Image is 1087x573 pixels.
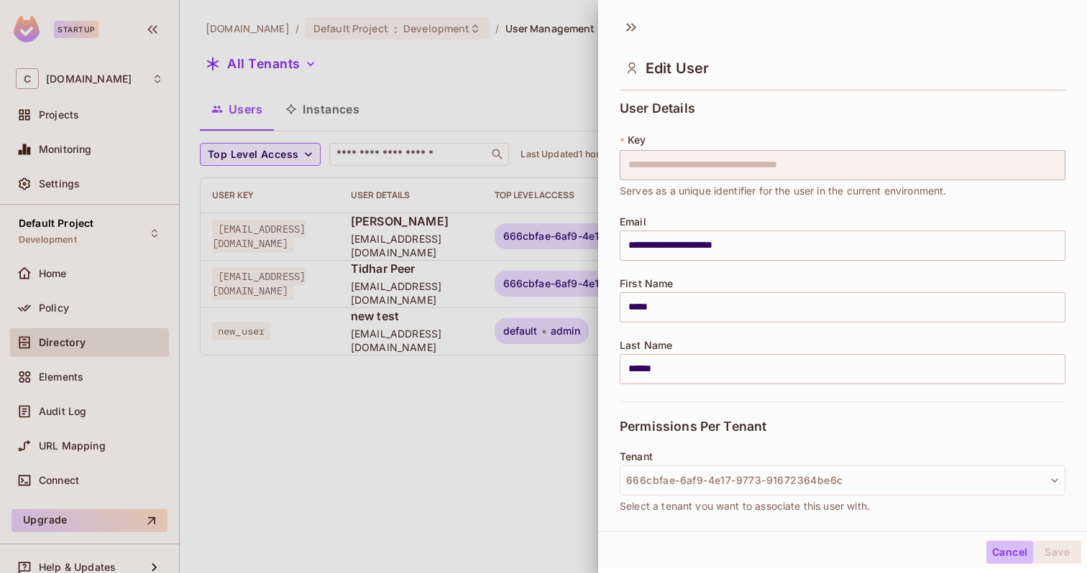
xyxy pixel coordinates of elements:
[620,278,674,289] span: First Name
[628,134,646,146] span: Key
[986,541,1033,564] button: Cancel
[620,498,870,514] span: Select a tenant you want to associate this user with.
[1033,541,1081,564] button: Save
[620,101,695,116] span: User Details
[620,419,766,434] span: Permissions Per Tenant
[620,183,947,199] span: Serves as a unique identifier for the user in the current environment.
[620,465,1065,495] button: 666cbfae-6af9-4e17-9773-91672364be6c
[620,216,646,228] span: Email
[646,60,709,77] span: Edit User
[620,451,653,462] span: Tenant
[620,340,672,351] span: Last Name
